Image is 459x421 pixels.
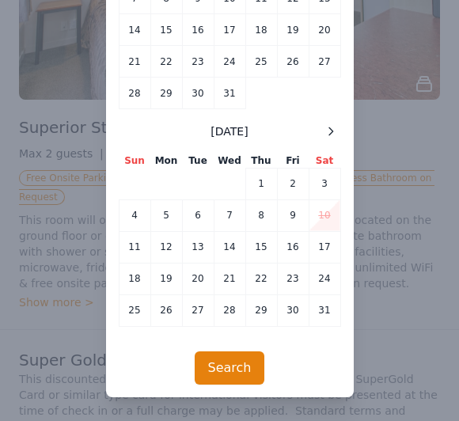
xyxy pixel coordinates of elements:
td: 31 [214,78,245,109]
td: 18 [245,14,277,46]
td: 7 [214,199,245,231]
td: 15 [245,231,277,263]
td: 23 [277,263,309,294]
td: 4 [119,199,150,231]
td: 8 [245,199,277,231]
td: 23 [182,46,214,78]
td: 27 [182,294,214,326]
td: 30 [277,294,309,326]
td: 22 [245,263,277,294]
td: 3 [309,168,340,199]
td: 28 [119,78,150,109]
th: Wed [214,154,245,169]
td: 12 [150,231,182,263]
td: 14 [119,14,150,46]
td: 15 [150,14,182,46]
td: 21 [214,263,245,294]
td: 27 [309,46,340,78]
td: 26 [150,294,182,326]
td: 18 [119,263,150,294]
td: 6 [182,199,214,231]
td: 26 [277,46,309,78]
td: 14 [214,231,245,263]
td: 11 [119,231,150,263]
td: 20 [182,263,214,294]
td: 22 [150,46,182,78]
th: Sun [119,154,150,169]
button: Search [195,351,265,385]
td: 28 [214,294,245,326]
td: 29 [245,294,277,326]
td: 13 [182,231,214,263]
td: 19 [277,14,309,46]
td: 24 [309,263,340,294]
td: 21 [119,46,150,78]
td: 20 [309,14,340,46]
th: Tue [182,154,214,169]
td: 29 [150,78,182,109]
td: 16 [182,14,214,46]
td: 2 [277,168,309,199]
th: Fri [277,154,309,169]
td: 1 [245,168,277,199]
th: Thu [245,154,277,169]
td: 16 [277,231,309,263]
td: 17 [309,231,340,263]
td: 25 [119,294,150,326]
td: 19 [150,263,182,294]
td: 17 [214,14,245,46]
td: 9 [277,199,309,231]
td: 24 [214,46,245,78]
th: Sat [309,154,340,169]
th: Mon [150,154,182,169]
td: 30 [182,78,214,109]
td: 25 [245,46,277,78]
td: 10 [309,199,340,231]
span: [DATE] [211,123,248,139]
td: 31 [309,294,340,326]
td: 5 [150,199,182,231]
